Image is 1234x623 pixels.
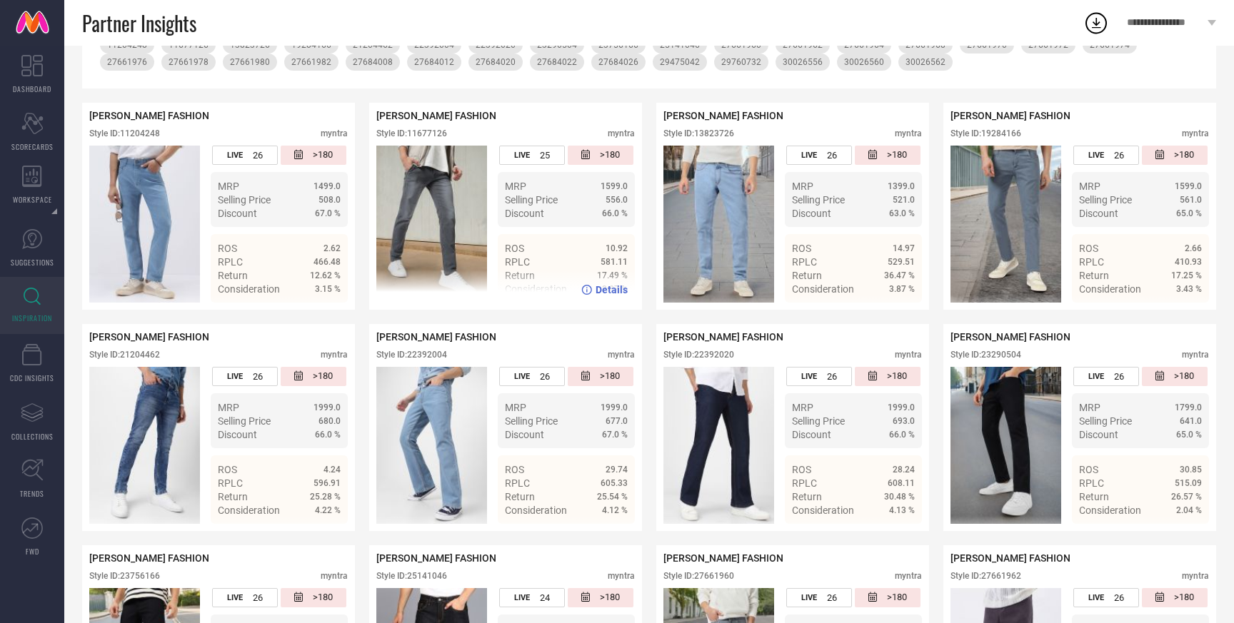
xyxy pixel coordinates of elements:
div: Click to view image [376,367,487,524]
span: 66.0 % [315,430,341,440]
span: 2.04 % [1176,505,1202,515]
span: 25 [540,150,550,161]
span: LIVE [227,372,243,381]
span: ROS [505,464,524,475]
div: Style ID: 21204462 [89,350,160,360]
span: Details [1170,530,1202,542]
span: Details [883,530,915,542]
span: ROS [505,243,524,254]
span: RPLC [505,256,530,268]
span: Selling Price [218,194,271,206]
span: 30026560 [844,57,884,67]
div: Number of days the style has been live on the platform [499,146,565,165]
img: Style preview image [663,367,774,524]
div: myntra [608,571,635,581]
span: RPLC [1079,477,1104,489]
span: [PERSON_NAME] FASHION [663,552,783,564]
span: >180 [1174,592,1194,604]
span: DASHBOARD [13,83,51,94]
div: Number of days the style has been live on the platform [1073,588,1139,607]
span: WORKSPACE [13,194,52,205]
span: 26 [253,371,263,382]
span: LIVE [1088,372,1104,381]
span: Details [308,309,341,320]
span: MRP [792,402,813,413]
span: Consideration [505,505,567,516]
div: Number of days since the style was first listed on the platform [568,588,633,607]
span: 67.0 % [602,430,628,440]
div: Style ID: 27661960 [663,571,734,581]
a: Details [581,530,628,542]
span: RPLC [792,256,817,268]
span: [PERSON_NAME] FASHION [950,552,1070,564]
span: 27661978 [169,57,209,67]
span: 4.22 % [315,505,341,515]
div: myntra [1182,571,1209,581]
span: MRP [218,181,239,192]
span: SCORECARDS [11,141,54,152]
img: Style preview image [663,146,774,303]
span: 1399.0 [888,181,915,191]
span: Details [1170,309,1202,320]
span: 12.62 % [310,270,341,280]
span: 27661980 [230,57,270,67]
span: 596.91 [313,478,341,488]
span: [PERSON_NAME] FASHION [89,331,209,343]
div: Number of days the style has been live on the platform [212,146,278,165]
span: SUGGESTIONS [11,257,54,268]
span: MRP [218,402,239,413]
span: ROS [792,243,811,254]
span: 26 [253,592,263,603]
span: 508.0 [318,195,341,205]
span: 641.0 [1180,416,1202,426]
span: ROS [218,243,237,254]
span: Partner Insights [82,9,196,38]
span: 3.87 % [889,284,915,294]
div: Number of days since the style was first listed on the platform [281,146,346,165]
span: >180 [600,149,620,161]
div: Click to view image [376,146,487,303]
div: Style ID: 27661962 [950,571,1021,581]
span: 36.47 % [884,270,915,280]
div: Click to view image [950,367,1061,524]
span: ROS [218,464,237,475]
span: RPLC [218,256,243,268]
span: LIVE [227,151,243,160]
span: 556.0 [606,195,628,205]
div: Click to view image [663,367,774,524]
div: Number of days since the style was first listed on the platform [1142,146,1208,165]
div: Click to view image [89,146,200,303]
a: Details [868,530,915,542]
span: Consideration [1079,505,1141,516]
span: 25.28 % [310,492,341,502]
span: Return [505,491,535,502]
span: >180 [887,370,907,383]
span: LIVE [801,593,817,602]
span: 4.12 % [602,505,628,515]
span: 29760732 [721,57,761,67]
span: INSPIRATION [12,313,52,323]
div: Number of days since the style was first listed on the platform [568,146,633,165]
span: COLLECTIONS [11,431,54,442]
span: ROS [792,464,811,475]
span: Consideration [218,283,280,295]
span: Selling Price [1079,415,1132,427]
span: 30026562 [906,57,945,67]
span: 26 [253,150,263,161]
span: Details [596,284,628,295]
span: Return [1079,270,1109,281]
span: LIVE [801,372,817,381]
span: Return [792,491,822,502]
div: Number of days the style has been live on the platform [212,588,278,607]
div: myntra [895,571,922,581]
span: LIVE [514,593,530,602]
span: [PERSON_NAME] FASHION [950,110,1070,121]
span: CDC INSIGHTS [10,373,54,383]
span: 1999.0 [601,402,628,412]
img: Style preview image [376,146,487,303]
span: [PERSON_NAME] FASHION [950,331,1070,343]
span: 1599.0 [601,181,628,191]
span: 27684022 [537,57,577,67]
span: Discount [1079,429,1118,440]
span: 410.93 [1175,257,1202,267]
